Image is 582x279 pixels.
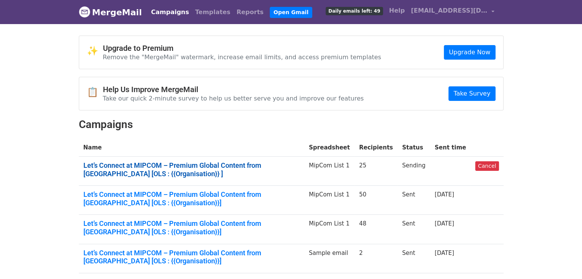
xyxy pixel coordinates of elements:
[79,6,90,18] img: MergeMail logo
[408,3,497,21] a: [EMAIL_ADDRESS][DOMAIN_NAME]
[103,44,381,53] h4: Upgrade to Premium
[326,7,383,15] span: Daily emails left: 49
[233,5,267,20] a: Reports
[411,6,487,15] span: [EMAIL_ADDRESS][DOMAIN_NAME]
[83,161,300,178] a: Let’s Connect at MIPCOM – Premium Global Content from [GEOGRAPHIC_DATA] [OLS : {{Organisation}} ]
[83,249,300,265] a: Let’s Connect at MIPCOM – Premium Global Content from [GEOGRAPHIC_DATA] [OLS : {{Organisation}}]
[448,86,495,101] a: Take Survey
[83,219,300,236] a: Let’s Connect at MIPCOM – Premium Global Content from [GEOGRAPHIC_DATA] [OLS : {{Organisation}}]
[304,186,354,215] td: MipCom List 1
[435,250,454,256] a: [DATE]
[354,244,398,273] td: 2
[79,139,305,157] th: Name
[304,215,354,244] td: MipCom List 1
[87,45,103,57] span: ✨
[475,161,499,171] a: Cancel
[79,118,504,131] h2: Campaigns
[398,186,430,215] td: Sent
[304,139,354,157] th: Spreadsheet
[103,85,364,94] h4: Help Us Improve MergeMail
[79,4,142,20] a: MergeMail
[192,5,233,20] a: Templates
[435,220,454,227] a: [DATE]
[544,242,582,279] iframe: Chat Widget
[304,244,354,273] td: Sample email
[354,157,398,186] td: 25
[354,139,398,157] th: Recipients
[87,87,103,98] span: 📋
[354,215,398,244] td: 48
[430,139,471,157] th: Sent time
[323,3,386,18] a: Daily emails left: 49
[103,94,364,102] p: Take our quick 2-minute survey to help us better serve you and improve our features
[398,139,430,157] th: Status
[386,3,408,18] a: Help
[398,157,430,186] td: Sending
[304,157,354,186] td: MipCom List 1
[103,53,381,61] p: Remove the "MergeMail" watermark, increase email limits, and access premium templates
[398,244,430,273] td: Sent
[83,190,300,207] a: Let’s Connect at MIPCOM – Premium Global Content from [GEOGRAPHIC_DATA] [OLS : {{Organisation}}]
[435,191,454,198] a: [DATE]
[354,186,398,215] td: 50
[398,215,430,244] td: Sent
[270,7,312,18] a: Open Gmail
[444,45,495,60] a: Upgrade Now
[148,5,192,20] a: Campaigns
